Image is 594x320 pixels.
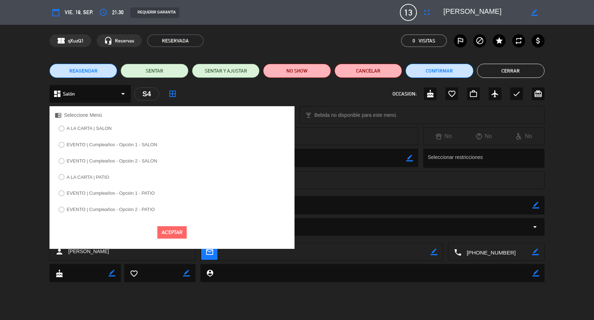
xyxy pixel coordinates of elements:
[55,269,63,277] i: cake
[52,8,60,17] i: calendar_today
[206,269,214,277] i: person_pin
[534,36,542,45] i: attach_money
[67,191,155,195] label: EVENTO | Cumpleaños - Opción 1 - PATIO
[334,64,402,78] button: Cancelar
[491,90,499,98] i: airplanemode_active
[392,90,417,98] span: OCCASION:
[448,90,456,98] i: favorite_border
[406,155,413,161] i: border_color
[69,67,98,75] span: REAGENDAR
[49,64,117,78] button: REAGENDAR
[67,207,155,212] label: EVENTO | Cumpleaños - Opción 2 - PATIO
[514,36,523,45] i: repeat
[532,270,539,276] i: border_color
[97,6,110,19] button: access_time
[64,111,102,119] span: Seleccione Menú
[130,269,138,277] i: favorite_border
[121,64,188,78] button: SENTAR
[477,64,544,78] button: Cerrar
[512,90,521,98] i: check
[53,90,62,98] i: dashboard
[57,36,65,45] span: confirmation_number
[55,247,64,256] i: person
[183,270,190,276] i: border_color
[420,6,433,19] button: fullscreen
[423,8,431,17] i: fullscreen
[65,8,93,17] span: vie. 19, sep.
[157,226,187,239] button: Aceptar
[68,247,109,256] span: [PERSON_NAME]
[504,132,544,141] div: No
[534,90,542,98] i: card_giftcard
[49,6,62,19] button: calendar_today
[263,64,331,78] button: NO SHOW
[464,132,504,141] div: No
[68,37,84,45] span: qXuzQ1
[130,7,179,18] div: REQUERIR GARANTÍA
[134,87,159,101] div: S4
[104,36,112,45] i: headset_mic
[454,248,461,256] i: local_phone
[109,270,115,276] i: border_color
[419,37,435,45] em: Visitas
[147,34,204,47] span: RESERVADA
[63,90,75,98] span: Salón
[115,37,134,45] span: Reservas
[205,248,213,256] i: mail_outline
[67,142,157,147] label: EVENTO | Cumpleaños - Opción 1 - SALON
[413,37,415,45] span: 0
[119,90,127,98] i: arrow_drop_down
[67,159,157,163] label: EVENTO | Cumpleaños - Opción 2 - SALON
[495,36,503,45] i: star
[55,112,62,119] i: chrome_reader_mode
[406,64,473,78] button: Confirmar
[476,36,484,45] i: block
[112,8,123,17] span: 21:30
[431,248,437,255] i: border_color
[531,9,538,16] i: border_color
[67,126,112,131] label: A LA CARTA | SALON
[531,223,539,231] i: arrow_drop_down
[532,202,539,208] i: border_color
[192,64,260,78] button: SENTAR Y AJUSTAR
[99,8,107,17] i: access_time
[314,111,396,119] span: Bebida no disponible para este menú
[67,175,109,179] label: A LA CARTA | PATIO
[469,90,478,98] i: work_outline
[424,132,464,141] div: No
[305,112,312,119] i: local_bar
[456,36,465,45] i: outlined_flag
[426,90,435,98] i: cake
[532,248,539,255] i: border_color
[168,90,177,98] i: border_all
[400,4,417,21] span: 13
